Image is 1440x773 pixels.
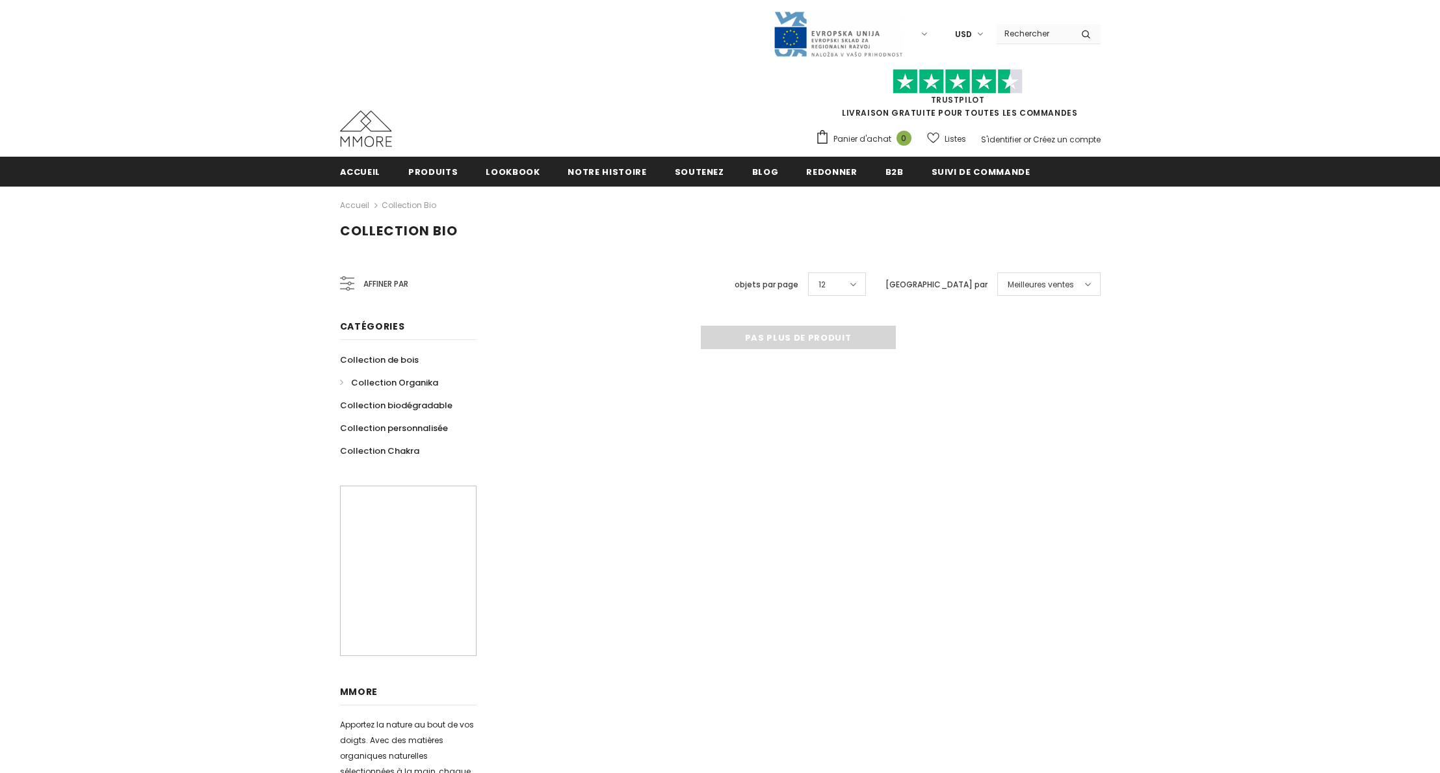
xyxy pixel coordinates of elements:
a: Collection Bio [382,200,436,211]
a: Produits [408,157,458,186]
span: Lookbook [486,166,540,178]
a: Collection Chakra [340,439,419,462]
span: Produits [408,166,458,178]
a: Accueil [340,198,369,213]
span: Blog [752,166,779,178]
a: B2B [885,157,904,186]
span: LIVRAISON GRATUITE POUR TOUTES LES COMMANDES [815,75,1101,118]
img: Faites confiance aux étoiles pilotes [893,69,1023,94]
label: [GEOGRAPHIC_DATA] par [885,278,988,291]
span: Collection personnalisée [340,422,448,434]
span: Panier d'achat [833,133,891,146]
a: Redonner [806,157,857,186]
span: Collection Bio [340,222,458,240]
span: Collection de bois [340,354,419,366]
span: or [1023,134,1031,145]
span: soutenez [675,166,724,178]
img: Cas MMORE [340,111,392,147]
a: TrustPilot [931,94,985,105]
a: Collection Organika [340,371,438,394]
a: Suivi de commande [932,157,1030,186]
a: Collection personnalisée [340,417,448,439]
a: Accueil [340,157,381,186]
span: Collection Chakra [340,445,419,457]
span: Affiner par [363,277,408,291]
span: Notre histoire [568,166,646,178]
span: USD [955,28,972,41]
span: Catégories [340,320,405,333]
input: Search Site [997,24,1071,43]
a: soutenez [675,157,724,186]
span: Collection Organika [351,376,438,389]
span: Listes [945,133,966,146]
img: Javni Razpis [773,10,903,58]
a: Panier d'achat 0 [815,129,918,149]
a: Blog [752,157,779,186]
span: Collection biodégradable [340,399,452,412]
a: Notre histoire [568,157,646,186]
a: Listes [927,127,966,150]
span: B2B [885,166,904,178]
a: Créez un compte [1033,134,1101,145]
a: Collection de bois [340,348,419,371]
span: MMORE [340,685,378,698]
label: objets par page [735,278,798,291]
span: Suivi de commande [932,166,1030,178]
span: Accueil [340,166,381,178]
span: Redonner [806,166,857,178]
a: Javni Razpis [773,28,903,39]
a: Collection biodégradable [340,394,452,417]
a: Lookbook [486,157,540,186]
span: Meilleures ventes [1008,278,1074,291]
a: S'identifier [981,134,1021,145]
span: 12 [818,278,826,291]
span: 0 [897,131,911,146]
